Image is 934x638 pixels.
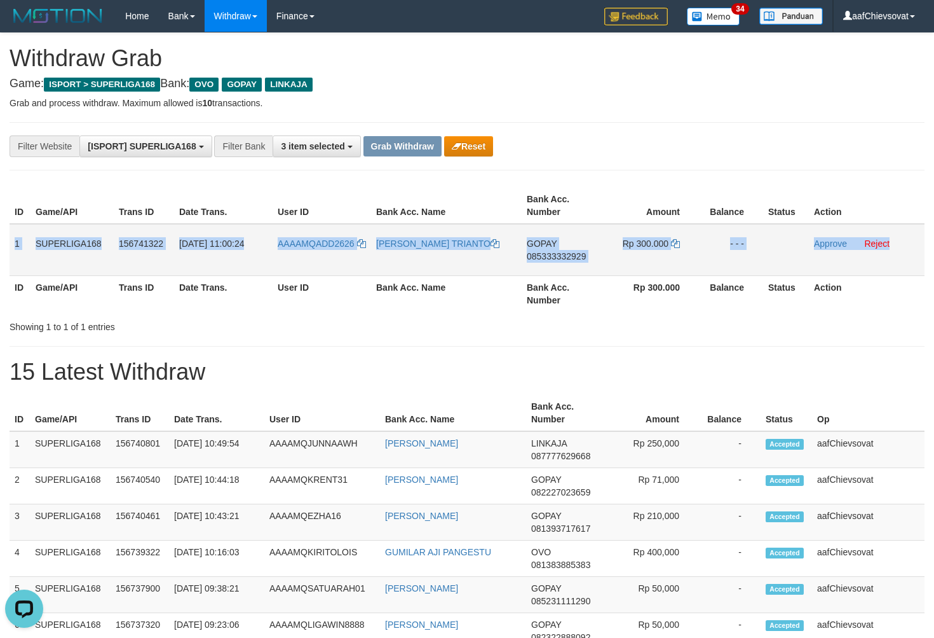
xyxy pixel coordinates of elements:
[30,188,114,224] th: Game/API
[111,577,169,613] td: 156737900
[371,275,522,312] th: Bank Acc. Name
[79,135,212,157] button: [ISPORT] SUPERLIGA168
[169,431,264,468] td: [DATE] 10:49:54
[385,511,458,521] a: [PERSON_NAME]
[531,511,561,521] span: GOPAY
[809,188,924,224] th: Action
[531,524,590,534] span: Copy 081393717617 to clipboard
[385,583,458,593] a: [PERSON_NAME]
[385,620,458,630] a: [PERSON_NAME]
[531,438,567,448] span: LINKAJA
[10,504,30,541] td: 3
[264,395,380,431] th: User ID
[10,6,106,25] img: MOTION_logo.png
[531,620,561,630] span: GOPAY
[10,468,30,504] td: 2
[522,275,602,312] th: Bank Acc. Number
[189,78,219,92] span: OVO
[699,188,763,224] th: Balance
[763,188,809,224] th: Status
[111,395,169,431] th: Trans ID
[179,239,244,249] span: [DATE] 11:00:24
[763,275,809,312] th: Status
[30,275,114,312] th: Game/API
[114,275,174,312] th: Trans ID
[264,541,380,577] td: AAAAMQKIRITOLOIS
[698,504,761,541] td: -
[444,136,493,156] button: Reset
[119,239,163,249] span: 156741322
[169,577,264,613] td: [DATE] 09:38:21
[531,451,590,461] span: Copy 087777629668 to clipboard
[5,5,43,43] button: Open LiveChat chat widget
[273,135,360,157] button: 3 item selected
[698,577,761,613] td: -
[522,188,602,224] th: Bank Acc. Number
[10,359,924,385] h1: 15 Latest Withdraw
[214,135,273,157] div: Filter Bank
[174,275,273,312] th: Date Trans.
[531,596,590,606] span: Copy 085231111290 to clipboard
[812,577,924,613] td: aafChievsovat
[273,188,371,224] th: User ID
[10,46,924,71] h1: Withdraw Grab
[531,475,561,485] span: GOPAY
[278,239,355,249] span: AAAAMQADD2626
[766,439,804,450] span: Accepted
[264,504,380,541] td: AAAAMQEZHA16
[812,504,924,541] td: aafChievsovat
[531,547,551,557] span: OVO
[363,136,442,156] button: Grab Withdraw
[385,547,491,557] a: GUMILAR AJI PANGESTU
[30,431,111,468] td: SUPERLIGA168
[169,395,264,431] th: Date Trans.
[278,239,366,249] a: AAAAMQADD2626
[605,468,698,504] td: Rp 71,000
[222,78,262,92] span: GOPAY
[30,577,111,613] td: SUPERLIGA168
[10,577,30,613] td: 5
[174,188,273,224] th: Date Trans.
[812,395,924,431] th: Op
[731,3,748,15] span: 34
[605,431,698,468] td: Rp 250,000
[169,541,264,577] td: [DATE] 10:16:03
[698,541,761,577] td: -
[766,548,804,558] span: Accepted
[602,188,699,224] th: Amount
[30,224,114,276] td: SUPERLIGA168
[531,487,590,497] span: Copy 082227023659 to clipboard
[30,504,111,541] td: SUPERLIGA168
[812,468,924,504] td: aafChievsovat
[698,431,761,468] td: -
[202,98,212,108] strong: 10
[114,188,174,224] th: Trans ID
[812,431,924,468] td: aafChievsovat
[531,583,561,593] span: GOPAY
[10,275,30,312] th: ID
[10,541,30,577] td: 4
[281,141,344,151] span: 3 item selected
[766,475,804,486] span: Accepted
[44,78,160,92] span: ISPORT > SUPERLIGA168
[111,468,169,504] td: 156740540
[371,188,522,224] th: Bank Acc. Name
[30,541,111,577] td: SUPERLIGA168
[10,188,30,224] th: ID
[380,395,526,431] th: Bank Acc. Name
[602,275,699,312] th: Rp 300.000
[10,316,380,333] div: Showing 1 to 1 of 1 entries
[385,438,458,448] a: [PERSON_NAME]
[169,468,264,504] td: [DATE] 10:44:18
[698,468,761,504] td: -
[264,577,380,613] td: AAAAMQSATUARAH01
[605,395,698,431] th: Amount
[10,395,30,431] th: ID
[385,475,458,485] a: [PERSON_NAME]
[812,541,924,577] td: aafChievsovat
[264,431,380,468] td: AAAAMQJUNNAAWH
[605,541,698,577] td: Rp 400,000
[10,78,924,90] h4: Game: Bank:
[169,504,264,541] td: [DATE] 10:43:21
[605,577,698,613] td: Rp 50,000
